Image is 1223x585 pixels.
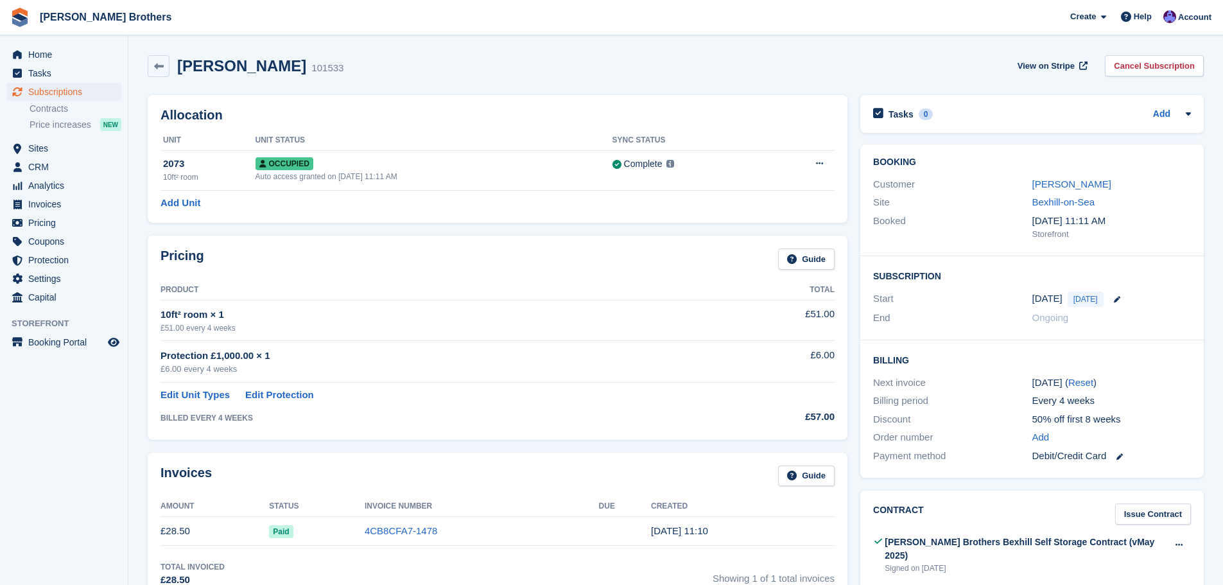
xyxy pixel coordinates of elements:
div: Customer [873,177,1032,192]
span: Paid [269,525,293,538]
div: Discount [873,412,1032,427]
a: menu [6,270,121,288]
div: Billing period [873,394,1032,408]
a: Guide [778,466,835,487]
div: 50% off first 8 weeks [1032,412,1191,427]
div: £6.00 every 4 weeks [160,363,726,376]
div: 10ft² room [163,171,256,183]
span: Price increases [30,119,91,131]
a: [PERSON_NAME] Brothers [35,6,177,28]
div: Signed on [DATE] [885,563,1167,574]
div: Complete [624,157,663,171]
div: 2073 [163,157,256,171]
div: NEW [100,118,121,131]
span: Pricing [28,214,105,232]
div: Every 4 weeks [1032,394,1191,408]
a: menu [6,46,121,64]
div: 101533 [311,61,343,76]
h2: Allocation [160,108,835,123]
span: Analytics [28,177,105,195]
span: CRM [28,158,105,176]
a: Bexhill-on-Sea [1032,196,1095,207]
div: End [873,311,1032,326]
a: Contracts [30,103,121,115]
th: Product [160,280,726,301]
a: Reset [1068,377,1093,388]
span: Settings [28,270,105,288]
div: 0 [919,109,933,120]
div: £51.00 every 4 weeks [160,322,726,334]
span: Ongoing [1032,312,1069,323]
a: menu [6,177,121,195]
span: Storefront [12,317,128,330]
img: Becca Clark [1163,10,1176,23]
td: £28.50 [160,517,269,546]
span: Protection [28,251,105,269]
a: Guide [778,249,835,270]
time: 2025-08-14 00:00:00 UTC [1032,292,1063,306]
a: Preview store [106,335,121,350]
div: Payment method [873,449,1032,464]
div: BILLED EVERY 4 WEEKS [160,412,726,424]
a: menu [6,251,121,269]
div: Site [873,195,1032,210]
img: stora-icon-8386f47178a22dfd0bd8f6a31ec36ba5ce8667c1dd55bd0f319d3a0aa187defe.svg [10,8,30,27]
h2: Tasks [889,109,914,120]
a: menu [6,64,121,82]
div: Debit/Credit Card [1032,449,1191,464]
span: Tasks [28,64,105,82]
div: [PERSON_NAME] Brothers Bexhill Self Storage Contract (vMay 2025) [885,536,1167,563]
span: Occupied [256,157,313,170]
th: Invoice Number [365,496,599,517]
h2: Booking [873,157,1191,168]
h2: Subscription [873,269,1191,282]
span: Home [28,46,105,64]
span: Account [1178,11,1211,24]
h2: Invoices [160,466,212,487]
a: menu [6,232,121,250]
a: Edit Protection [245,388,314,403]
h2: Billing [873,353,1191,366]
a: Add [1153,107,1170,122]
th: Unit Status [256,130,612,151]
th: Created [651,496,835,517]
a: menu [6,214,121,232]
th: Due [599,496,651,517]
a: Add [1032,430,1050,445]
span: [DATE] [1068,292,1104,307]
a: menu [6,83,121,101]
span: Subscriptions [28,83,105,101]
div: Next invoice [873,376,1032,390]
h2: Contract [873,503,924,525]
a: menu [6,195,121,213]
a: menu [6,139,121,157]
a: Price increases NEW [30,118,121,132]
h2: Pricing [160,249,204,270]
a: Cancel Subscription [1105,55,1204,76]
img: icon-info-grey-7440780725fd019a000dd9b08b2336e03edf1995a4989e88bcd33f0948082b44.svg [666,160,674,168]
a: Add Unit [160,196,200,211]
a: menu [6,158,121,176]
a: View on Stripe [1012,55,1090,76]
a: menu [6,333,121,351]
th: Total [726,280,835,301]
div: Order number [873,430,1032,445]
th: Amount [160,496,269,517]
a: menu [6,288,121,306]
span: Help [1134,10,1152,23]
div: [DATE] 11:11 AM [1032,214,1191,229]
span: View on Stripe [1018,60,1075,73]
td: £51.00 [726,300,835,340]
span: Coupons [28,232,105,250]
div: 10ft² room × 1 [160,308,726,322]
div: [DATE] ( ) [1032,376,1191,390]
th: Unit [160,130,256,151]
div: Booked [873,214,1032,241]
th: Sync Status [612,130,767,151]
h2: [PERSON_NAME] [177,57,306,74]
div: Protection £1,000.00 × 1 [160,349,726,363]
span: Create [1070,10,1096,23]
a: Edit Unit Types [160,388,230,403]
div: Storefront [1032,228,1191,241]
span: Booking Portal [28,333,105,351]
